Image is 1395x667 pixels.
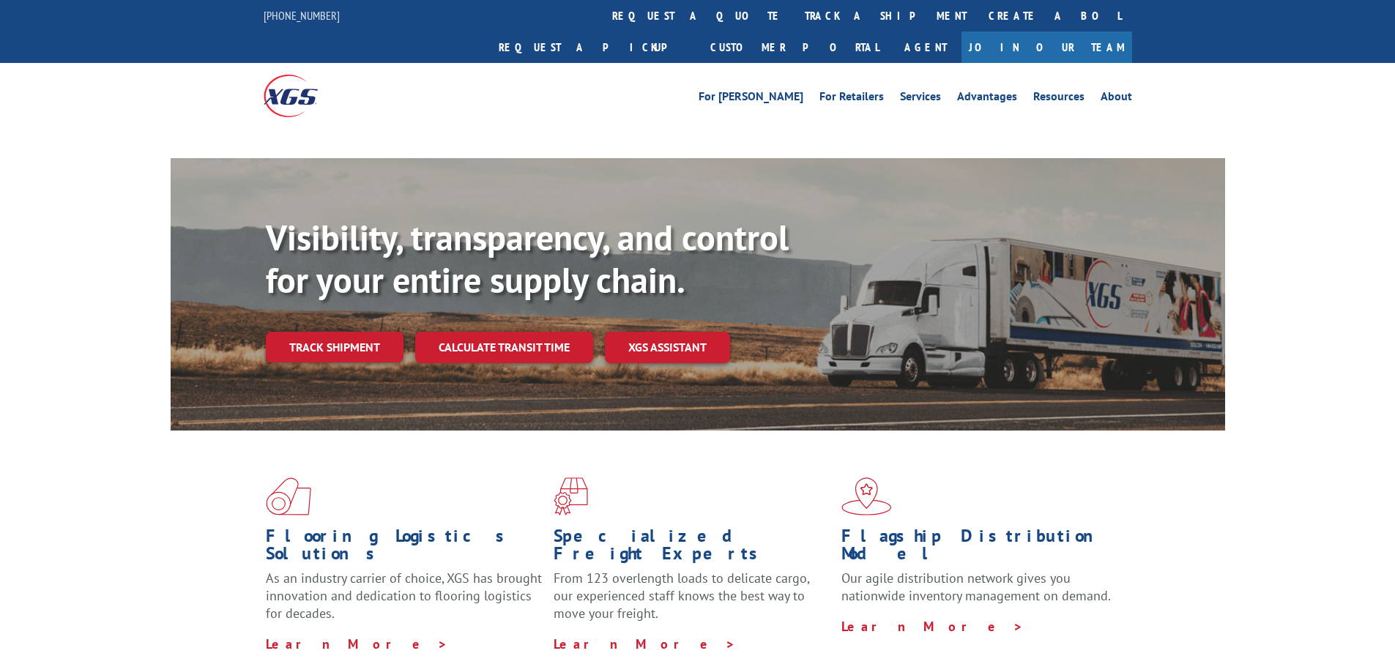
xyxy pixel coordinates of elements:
[819,91,884,107] a: For Retailers
[266,570,542,622] span: As an industry carrier of choice, XGS has brought innovation and dedication to flooring logistics...
[841,477,892,515] img: xgs-icon-flagship-distribution-model-red
[699,91,803,107] a: For [PERSON_NAME]
[841,618,1024,635] a: Learn More >
[488,31,699,63] a: Request a pickup
[266,636,448,652] a: Learn More >
[266,215,789,302] b: Visibility, transparency, and control for your entire supply chain.
[900,91,941,107] a: Services
[605,332,730,363] a: XGS ASSISTANT
[841,570,1111,604] span: Our agile distribution network gives you nationwide inventory management on demand.
[699,31,890,63] a: Customer Portal
[1033,91,1085,107] a: Resources
[1101,91,1132,107] a: About
[554,527,830,570] h1: Specialized Freight Experts
[266,477,311,515] img: xgs-icon-total-supply-chain-intelligence-red
[266,332,403,362] a: Track shipment
[554,636,736,652] a: Learn More >
[264,8,340,23] a: [PHONE_NUMBER]
[554,477,588,515] img: xgs-icon-focused-on-flooring-red
[266,527,543,570] h1: Flooring Logistics Solutions
[415,332,593,363] a: Calculate transit time
[554,570,830,635] p: From 123 overlength loads to delicate cargo, our experienced staff knows the best way to move you...
[890,31,961,63] a: Agent
[961,31,1132,63] a: Join Our Team
[957,91,1017,107] a: Advantages
[841,527,1118,570] h1: Flagship Distribution Model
